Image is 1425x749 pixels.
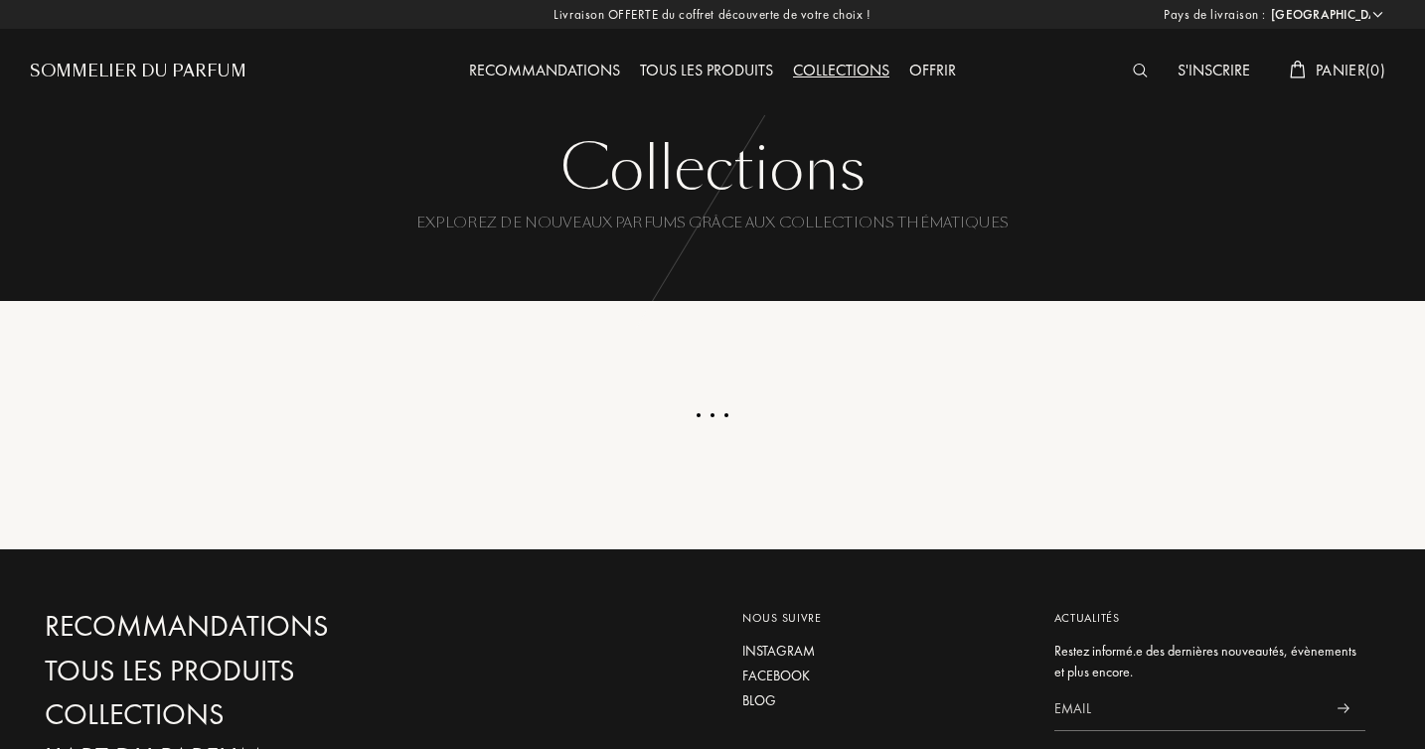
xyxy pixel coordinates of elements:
[783,60,899,80] a: Collections
[45,654,470,688] a: Tous les produits
[1164,5,1266,25] span: Pays de livraison :
[742,666,1025,686] a: Facebook
[630,59,783,84] div: Tous les produits
[45,609,470,644] a: Recommandations
[1054,609,1366,627] div: Actualités
[1316,60,1385,80] span: Panier ( 0 )
[1054,686,1322,731] input: Email
[1054,641,1366,682] div: Restez informé.e des dernières nouveautés, évènements et plus encore.
[742,641,1025,662] a: Instagram
[899,59,966,84] div: Offrir
[45,214,1380,272] div: Explorez de nouveaux parfums grâce aux collections thématiques
[459,60,630,80] a: Recommandations
[899,60,966,80] a: Offrir
[742,609,1025,627] div: Nous suivre
[1133,64,1148,77] img: search_icn_white.svg
[1290,61,1306,78] img: cart_white.svg
[742,690,1025,711] a: Blog
[1168,59,1260,84] div: S'inscrire
[45,129,1380,209] div: Collections
[45,697,470,732] a: Collections
[30,60,246,83] a: Sommelier du Parfum
[630,60,783,80] a: Tous les produits
[459,59,630,84] div: Recommandations
[1168,60,1260,80] a: S'inscrire
[783,59,899,84] div: Collections
[1337,703,1349,713] img: news_send.svg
